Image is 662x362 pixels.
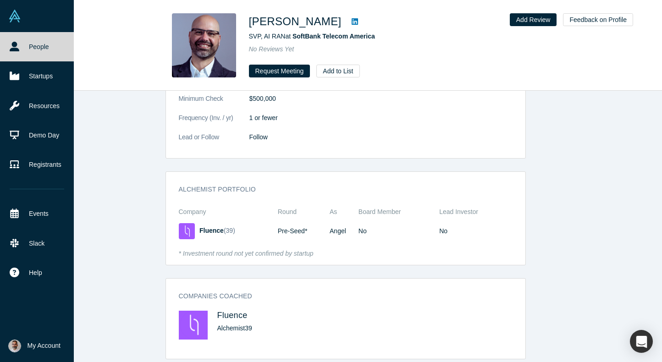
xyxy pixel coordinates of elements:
td: Angel [330,220,359,242]
h3: Companies coached [179,291,500,301]
button: Feedback on Profile [563,13,633,26]
span: ( 39 ) [224,227,235,234]
h3: Alchemist Portfolio [179,185,500,194]
img: Gotam Bhardwaj's Account [8,340,21,352]
dt: Minimum Check [179,94,249,113]
span: No Reviews Yet [249,45,294,53]
td: No [433,220,512,242]
a: Fluence [217,311,248,320]
a: SoftBank Telecom America [292,33,375,40]
img: Fluence [179,223,195,239]
img: Alchemist Vault Logo [8,10,21,22]
div: Alchemist 39 [217,324,329,333]
span: My Account [28,341,61,351]
dt: Lead or Follow [179,132,249,152]
th: Round [278,204,330,220]
dd: $500,000 [249,94,513,104]
th: Lead Investor [433,204,512,220]
td: No [359,220,433,242]
th: As [330,204,359,220]
th: Board Member [359,204,433,220]
div: * Investment round not yet confirmed by startup [179,249,513,258]
td: Pre-Seed [278,220,330,242]
button: Add Review [510,13,557,26]
th: Company [179,204,278,220]
dd: Follow [249,132,513,142]
a: Fluence [199,227,224,234]
span: Help [29,268,42,278]
dd: 1 or fewer [249,113,513,123]
button: Request Meeting [249,65,310,77]
span: SVP, AI RAN at [249,33,375,40]
button: Add to List [316,65,359,77]
button: My Account [8,340,61,352]
dt: Frequency (Inv. / yr) [179,113,249,132]
img: Mauro Goncalves Filho's Profile Image [172,13,236,77]
h1: [PERSON_NAME] [249,13,342,30]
